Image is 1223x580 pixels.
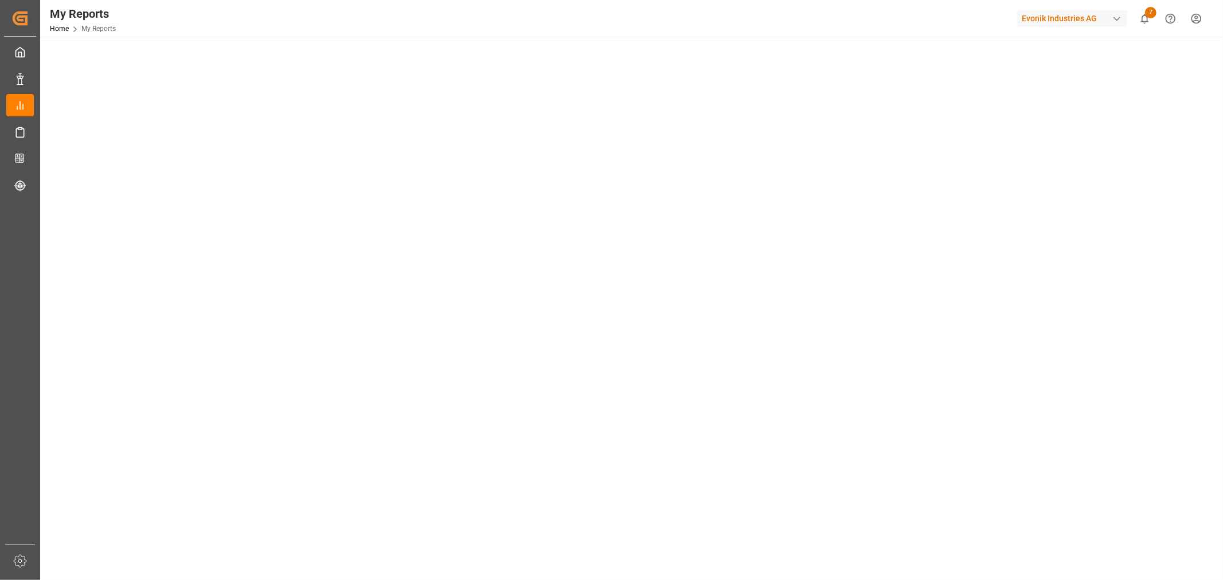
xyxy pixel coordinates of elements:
[1158,6,1183,32] button: Help Center
[50,25,69,33] a: Home
[1017,10,1127,27] div: Evonik Industries AG
[1132,6,1158,32] button: show 7 new notifications
[50,5,116,22] div: My Reports
[1145,7,1156,18] span: 7
[1017,7,1132,29] button: Evonik Industries AG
